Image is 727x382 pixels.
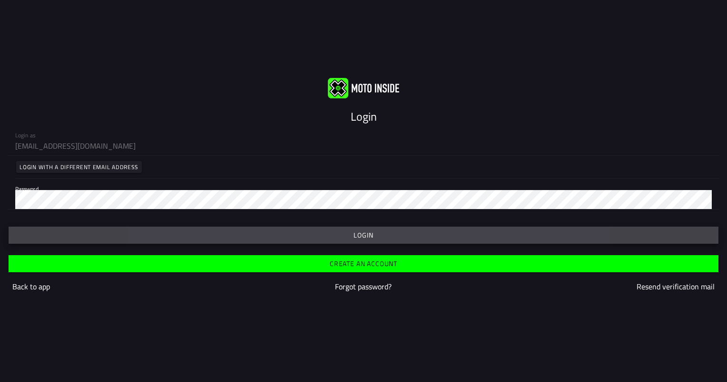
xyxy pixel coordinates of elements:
ion-button: Login with a different email address [16,161,142,173]
a: Resend verification mail [637,281,715,292]
ion-text: Login [354,232,373,239]
a: Back to app [12,281,50,292]
ion-text: Login [351,108,377,125]
a: Forgot password? [335,281,392,292]
ion-button: Create an account [9,255,718,272]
